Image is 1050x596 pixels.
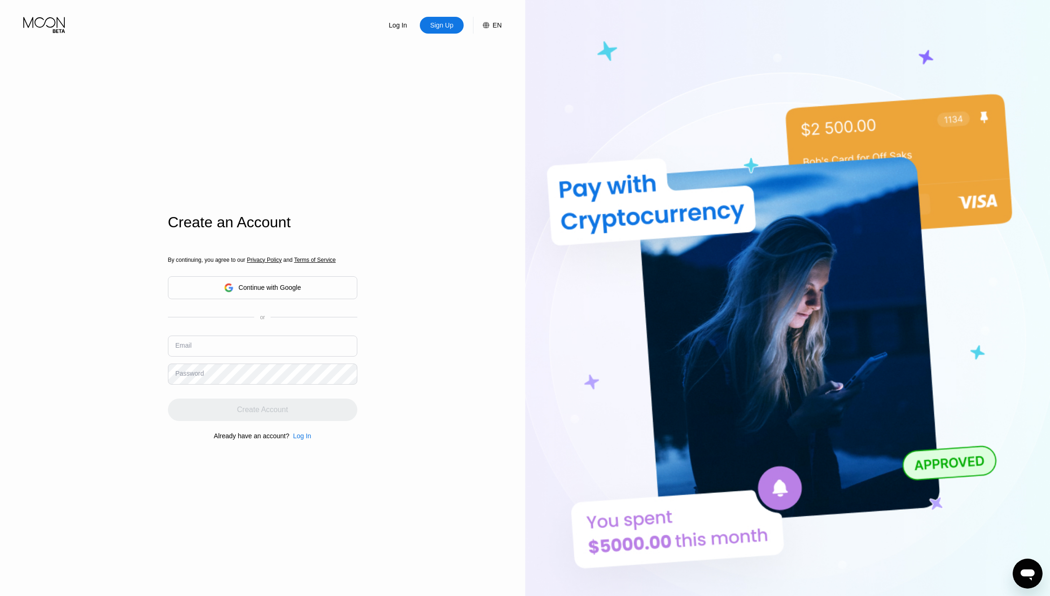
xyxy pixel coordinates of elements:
[168,257,357,263] div: By continuing, you agree to our
[214,432,289,440] div: Already have an account?
[294,257,335,263] span: Terms of Service
[175,342,192,349] div: Email
[376,17,420,34] div: Log In
[429,21,454,30] div: Sign Up
[168,214,357,231] div: Create an Account
[388,21,408,30] div: Log In
[293,432,311,440] div: Log In
[282,257,294,263] span: and
[247,257,282,263] span: Privacy Policy
[473,17,501,34] div: EN
[1013,559,1043,589] iframe: Button to launch messaging window
[238,284,301,291] div: Continue with Google
[168,276,357,299] div: Continue with Google
[260,314,265,321] div: or
[420,17,464,34] div: Sign Up
[289,432,311,440] div: Log In
[175,370,204,377] div: Password
[493,21,501,29] div: EN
